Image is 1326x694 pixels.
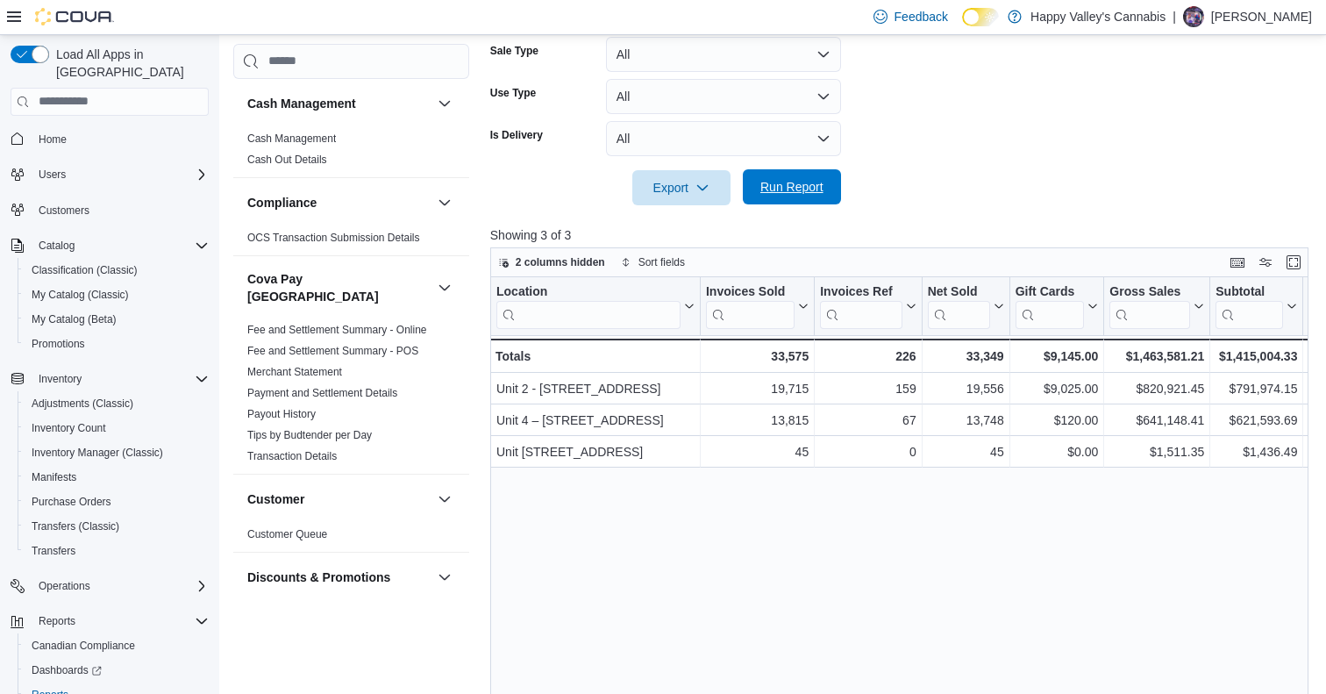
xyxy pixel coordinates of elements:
[25,491,118,512] a: Purchase Orders
[1215,441,1297,462] div: $1,436.49
[25,635,209,656] span: Canadian Compliance
[25,418,209,439] span: Inventory Count
[18,633,216,658] button: Canadian Compliance
[1109,410,1204,431] div: $641,148.41
[32,519,119,533] span: Transfers (Classic)
[927,346,1003,367] div: 33,349
[496,283,681,300] div: Location
[25,442,209,463] span: Inventory Manager (Classic)
[1211,6,1312,27] p: [PERSON_NAME]
[1215,346,1297,367] div: $1,415,004.33
[32,421,106,435] span: Inventory Count
[247,366,342,378] a: Merchant Statement
[247,569,431,586] button: Discounts & Promotions
[39,579,90,593] span: Operations
[1015,410,1098,431] div: $120.00
[233,524,469,552] div: Customer
[247,345,418,357] a: Fee and Settlement Summary - POS
[1283,252,1304,273] button: Enter fullscreen
[632,170,731,205] button: Export
[18,658,216,683] a: Dashboards
[25,540,82,562] a: Transfers
[247,428,372,442] span: Tips by Budtender per Day
[4,126,216,152] button: Home
[496,283,695,328] button: Location
[434,489,455,510] button: Customer
[25,393,209,414] span: Adjustments (Classic)
[706,441,809,462] div: 45
[25,284,136,305] a: My Catalog (Classic)
[32,368,209,390] span: Inventory
[32,128,209,150] span: Home
[18,514,216,539] button: Transfers (Classic)
[18,465,216,490] button: Manifests
[1183,6,1204,27] div: Bobby Loewen
[606,121,841,156] button: All
[32,495,111,509] span: Purchase Orders
[706,283,795,328] div: Invoices Sold
[247,490,304,508] h3: Customer
[247,429,372,441] a: Tips by Budtender per Day
[247,194,431,211] button: Compliance
[25,491,209,512] span: Purchase Orders
[247,527,327,541] span: Customer Queue
[1215,410,1297,431] div: $621,593.69
[490,226,1317,244] p: Showing 3 of 3
[25,467,83,488] a: Manifests
[1109,283,1204,328] button: Gross Sales
[4,574,216,598] button: Operations
[233,128,469,177] div: Cash Management
[32,263,138,277] span: Classification (Classic)
[32,129,74,150] a: Home
[491,252,612,273] button: 2 columns hidden
[25,284,209,305] span: My Catalog (Classic)
[490,44,538,58] label: Sale Type
[820,283,902,300] div: Invoices Ref
[25,260,145,281] a: Classification (Classic)
[247,231,420,245] span: OCS Transaction Submission Details
[1215,283,1283,328] div: Subtotal
[25,516,209,537] span: Transfers (Classic)
[434,93,455,114] button: Cash Management
[1255,252,1276,273] button: Display options
[4,367,216,391] button: Inventory
[4,162,216,187] button: Users
[25,467,209,488] span: Manifests
[25,660,209,681] span: Dashboards
[39,168,66,182] span: Users
[247,232,420,244] a: OCS Transaction Submission Details
[247,386,397,400] span: Payment and Settlement Details
[1109,441,1204,462] div: $1,511.35
[1030,6,1166,27] p: Happy Valley's Cannabis
[1215,378,1297,399] div: $791,974.15
[247,324,427,336] a: Fee and Settlement Summary - Online
[490,86,536,100] label: Use Type
[247,450,337,462] a: Transaction Details
[247,132,336,146] span: Cash Management
[18,539,216,563] button: Transfers
[32,639,135,653] span: Canadian Compliance
[927,283,989,300] div: Net Sold
[820,441,916,462] div: 0
[32,576,209,597] span: Operations
[247,132,336,145] a: Cash Management
[18,307,216,332] button: My Catalog (Beta)
[18,416,216,440] button: Inventory Count
[32,164,209,185] span: Users
[25,333,92,354] a: Promotions
[247,408,316,420] a: Payout History
[247,387,397,399] a: Payment and Settlement Details
[233,227,469,255] div: Compliance
[638,255,685,269] span: Sort fields
[25,333,209,354] span: Promotions
[247,490,431,508] button: Customer
[1109,346,1204,367] div: $1,463,581.21
[4,197,216,223] button: Customers
[614,252,692,273] button: Sort fields
[32,235,209,256] span: Catalog
[247,528,327,540] a: Customer Queue
[247,194,317,211] h3: Compliance
[25,418,113,439] a: Inventory Count
[32,368,89,390] button: Inventory
[25,540,209,562] span: Transfers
